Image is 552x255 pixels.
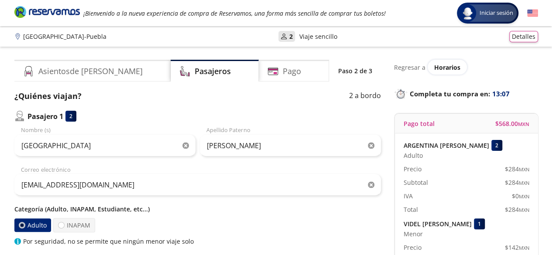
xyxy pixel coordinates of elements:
p: Viaje sencillo [299,32,337,41]
a: Brand Logo [14,5,80,21]
p: Subtotal [404,178,428,187]
small: MXN [519,193,529,200]
span: Adulto [404,151,423,160]
input: Apellido Paterno [200,135,381,156]
small: MXN [519,180,529,186]
p: 2 a bordo [349,90,381,102]
p: ARGENTINA [PERSON_NAME] [404,141,489,150]
small: MXN [519,245,529,251]
small: MXN [518,121,529,127]
p: ¿Quiénes viajan? [14,90,82,102]
p: [GEOGRAPHIC_DATA] - Puebla [23,32,106,41]
span: $ 284 [505,164,529,173]
p: IVA [404,191,413,201]
div: Regresar a ver horarios [394,60,538,75]
em: ¡Bienvenido a la nueva experiencia de compra de Reservamos, una forma más sencilla de comprar tus... [83,9,386,17]
h4: Pasajeros [195,65,231,77]
span: $ 568.00 [495,119,529,128]
iframe: Messagebird Livechat Widget [501,204,543,246]
label: INAPAM [53,218,95,232]
p: Completa tu compra en : [394,88,538,100]
p: Categoría (Adulto, INAPAM, Estudiante, etc...) [14,204,381,214]
h4: Pago [283,65,301,77]
button: English [527,8,538,19]
p: Paso 2 de 3 [338,66,372,75]
i: Brand Logo [14,5,80,18]
span: Menor [404,229,423,238]
p: VIDEL [PERSON_NAME] [404,219,472,228]
p: 2 [289,32,293,41]
input: Correo electrónico [14,174,381,196]
button: Detalles [509,31,538,42]
span: 13:07 [492,89,510,99]
input: Nombre (s) [14,135,195,156]
p: Precio [404,243,422,252]
div: 2 [65,111,76,122]
span: $ 142 [505,243,529,252]
h4: Asientos de [PERSON_NAME] [38,65,143,77]
div: 2 [491,140,502,151]
p: Precio [404,164,422,173]
p: Pago total [404,119,435,128]
small: MXN [519,166,529,173]
p: Por seguridad, no se permite que ningún menor viaje solo [23,237,194,246]
span: Horarios [434,63,460,71]
label: Adulto [14,218,51,232]
span: $ 0 [512,191,529,201]
p: Total [404,205,418,214]
div: 1 [474,218,485,229]
span: $ 284 [505,178,529,187]
span: Iniciar sesión [476,9,517,17]
p: Pasajero 1 [27,111,63,122]
p: Regresar a [394,63,425,72]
